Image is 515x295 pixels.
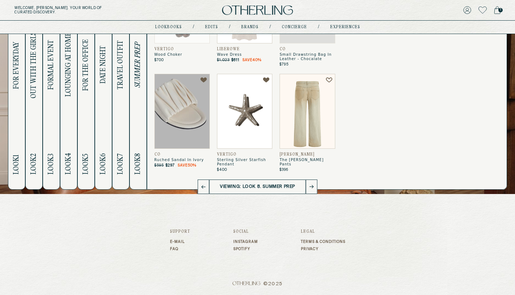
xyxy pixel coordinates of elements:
[154,47,174,51] span: Vertigo
[498,8,503,12] span: 1
[12,42,21,89] span: FOR EVERYDAY
[82,153,90,174] span: Look 5
[280,74,335,149] img: The Alice pants
[134,153,142,174] span: Look 8
[166,163,196,168] p: $297
[170,247,190,251] a: FAQ
[154,163,164,168] span: $595
[330,25,360,29] a: experiences
[205,25,218,29] a: Edits
[154,52,210,57] span: Wood Choker
[242,58,261,62] span: Save 40 %
[301,247,345,251] a: Privacy
[47,40,55,90] span: FORMAL EVENT
[99,153,107,174] span: Look 6
[64,33,73,97] span: LOUNGING AT HOME
[233,247,258,251] a: Spotify
[217,47,240,51] span: LIBEROWE
[217,52,272,57] span: Wave Dress
[155,25,182,29] a: lookbooks
[64,153,73,174] span: Look 4
[170,229,190,234] h3: Support
[280,52,335,61] span: Small Drawstring Bag In Leather - Chocalate
[217,58,230,62] span: $1,023
[301,229,345,234] h3: Legal
[280,62,289,67] span: $795
[99,46,107,84] span: DATE NIGHT
[134,42,142,88] span: SUMMER PREP
[231,58,261,62] p: $611
[30,31,38,98] span: OUT WITH THE GIRLS
[494,5,501,15] a: 1
[116,41,125,90] span: TRAVEL OUTFIT
[269,24,271,30] div: /
[47,153,55,174] span: Look 3
[217,158,272,167] span: Sterling Silver Starfish Pendant
[280,158,335,167] span: The [PERSON_NAME] Pants
[217,152,237,157] span: Vertigo
[154,158,210,162] span: Ruched Sandal In Ivory
[30,153,38,174] span: Look 2
[280,168,288,172] span: $396
[222,5,293,15] img: logo
[170,240,190,244] a: E-mail
[154,58,164,62] span: $700
[154,74,210,149] img: Ruched Sandal in Ivory
[214,183,301,190] p: Viewing: Look 8. SUMMER PREP
[318,24,319,30] div: /
[193,24,194,30] div: /
[241,25,259,29] a: Brands
[280,47,286,51] span: CO
[282,25,307,29] a: concierge
[116,153,125,174] span: Look 7
[233,229,258,234] h3: Social
[229,24,230,30] div: /
[82,39,90,91] span: FOR THE OFFICE
[217,74,272,149] img: STERLING SILVER STARFISH PENDANT
[170,281,345,287] span: © 2025
[154,152,161,157] span: CO
[280,152,315,157] span: [PERSON_NAME]
[217,168,227,172] span: $400
[233,240,258,244] a: Instagram
[14,6,160,14] h5: Welcome, [PERSON_NAME] . Your world of curated discovery.
[301,240,345,244] a: Terms & Conditions
[12,155,21,174] span: Look 1
[178,163,196,168] span: Save 50 %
